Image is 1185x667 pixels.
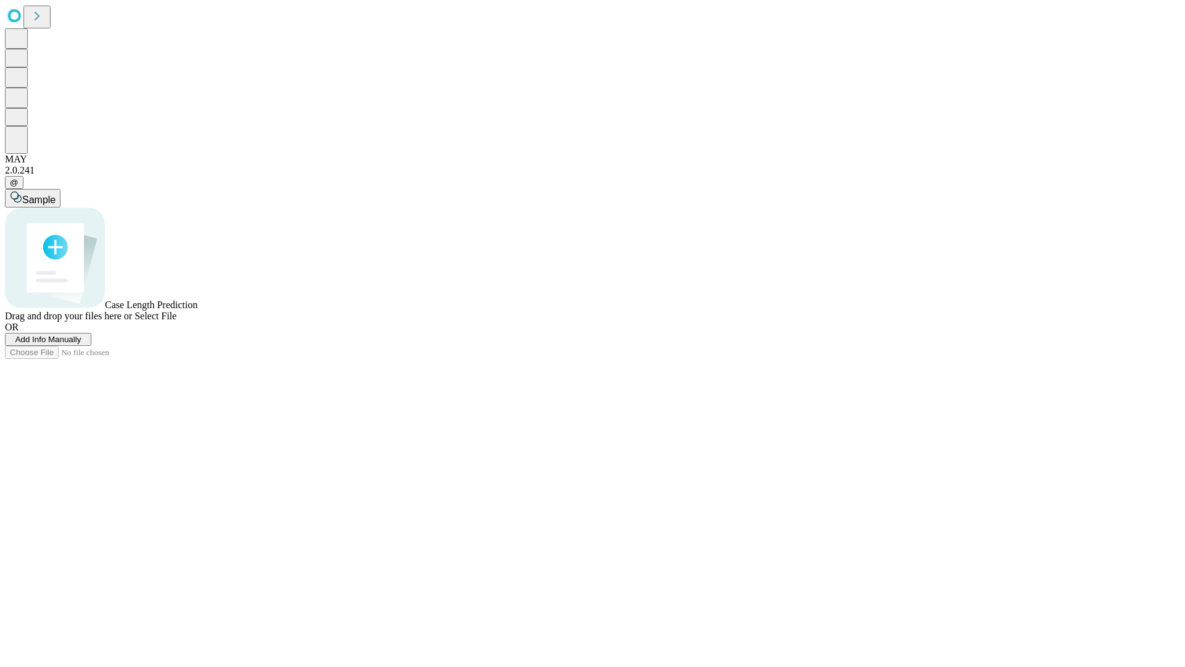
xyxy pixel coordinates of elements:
span: Drag and drop your files here or [5,311,132,321]
span: Add Info Manually [15,335,81,344]
span: Select File [135,311,177,321]
span: Sample [22,195,56,205]
button: Add Info Manually [5,333,91,346]
span: @ [10,178,19,187]
span: OR [5,322,19,332]
button: @ [5,176,23,189]
span: Case Length Prediction [105,300,197,310]
button: Sample [5,189,60,208]
div: MAY [5,154,1180,165]
div: 2.0.241 [5,165,1180,176]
